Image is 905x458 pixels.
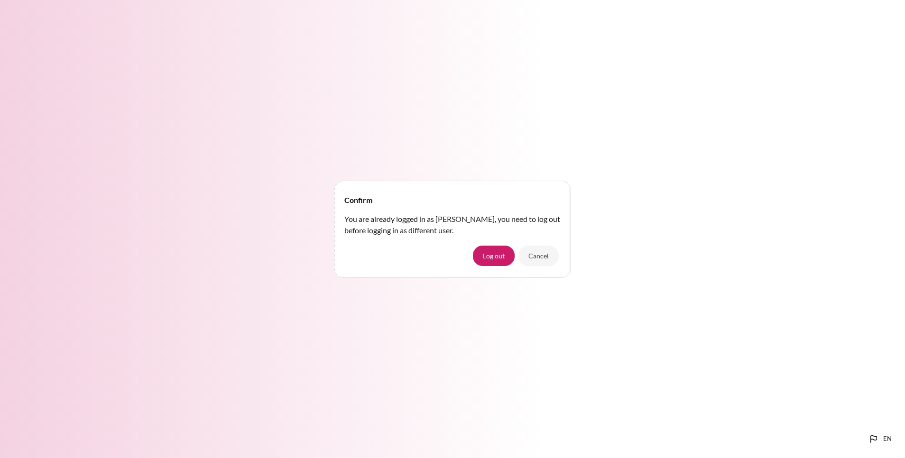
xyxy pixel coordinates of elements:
[344,213,561,236] p: You are already logged in as [PERSON_NAME], you need to log out before logging in as different user.
[344,194,372,206] h4: Confirm
[864,430,896,449] button: Languages
[473,246,515,266] button: Log out
[883,434,892,444] span: en
[518,246,559,266] button: Cancel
